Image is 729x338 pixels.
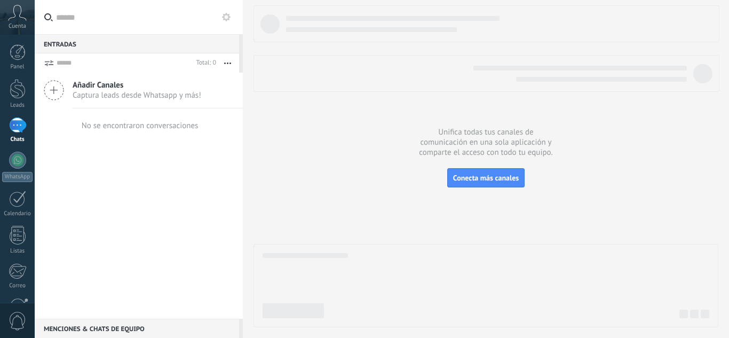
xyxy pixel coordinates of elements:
span: Cuenta [9,23,26,30]
div: Total: 0 [192,58,216,68]
span: Captura leads desde Whatsapp y más! [73,90,201,100]
div: Correo [2,282,33,289]
div: Chats [2,136,33,143]
span: Añadir Canales [73,80,201,90]
div: Listas [2,248,33,255]
div: Leads [2,102,33,109]
div: Panel [2,64,33,70]
div: Menciones & Chats de equipo [35,319,239,338]
div: Entradas [35,34,239,53]
div: No se encontraron conversaciones [82,121,199,131]
div: Calendario [2,210,33,217]
div: WhatsApp [2,172,33,182]
button: Conecta más canales [447,168,525,187]
span: Conecta más canales [453,173,519,183]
